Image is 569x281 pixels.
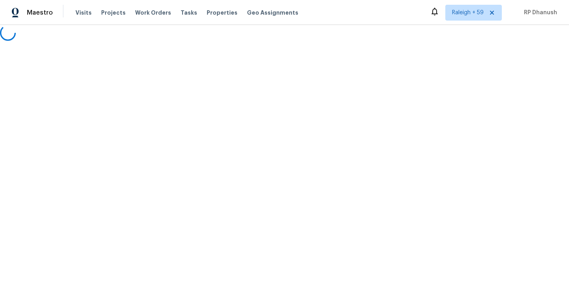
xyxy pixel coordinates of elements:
span: Raleigh + 59 [452,9,484,17]
span: RP Dhanush [521,9,557,17]
span: Tasks [181,10,197,15]
span: Geo Assignments [247,9,298,17]
span: Properties [207,9,237,17]
span: Work Orders [135,9,171,17]
span: Visits [75,9,92,17]
span: Projects [101,9,126,17]
span: Maestro [27,9,53,17]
